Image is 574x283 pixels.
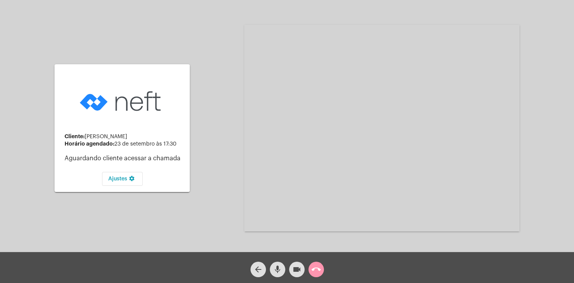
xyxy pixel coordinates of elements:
[127,175,136,185] mat-icon: settings
[108,176,136,182] span: Ajustes
[65,134,85,139] strong: Cliente:
[78,79,167,123] img: logo-neft-novo-2.png
[254,265,263,274] mat-icon: arrow_back
[65,134,184,140] div: [PERSON_NAME]
[102,172,143,186] button: Ajustes
[65,155,184,162] p: Aguardando cliente acessar a chamada
[65,141,114,146] strong: Horário agendado:
[273,265,282,274] mat-icon: mic
[292,265,301,274] mat-icon: videocam
[312,265,321,274] mat-icon: call_end
[65,141,184,147] div: 23 de setembro às 17:30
